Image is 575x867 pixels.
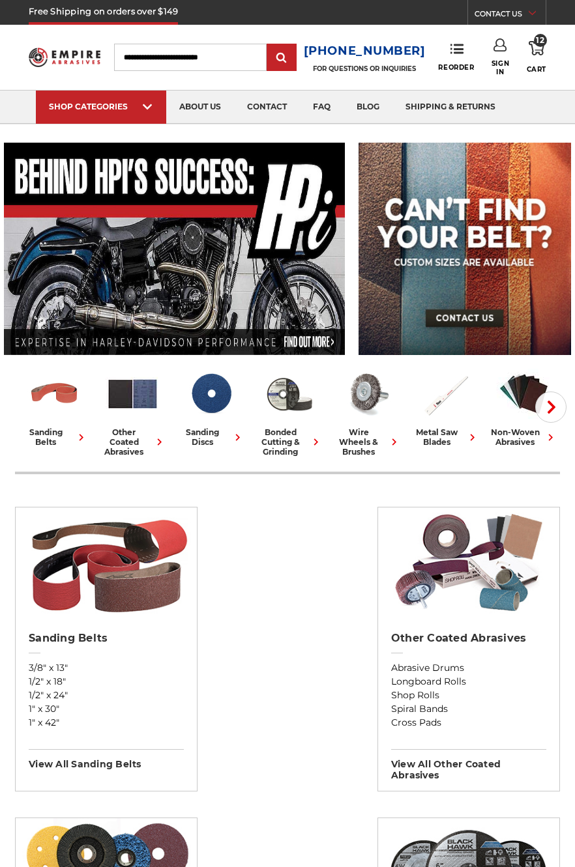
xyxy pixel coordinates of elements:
p: FOR QUESTIONS OR INQUIRIES [304,64,426,73]
a: sanding belts [20,367,88,447]
div: metal saw blades [411,427,479,447]
a: [PHONE_NUMBER] [304,42,426,61]
a: Cross Pads [391,716,546,730]
a: 12 Cart [527,38,546,76]
a: wire wheels & brushes [333,367,401,457]
div: non-woven abrasives [490,427,557,447]
a: 1" x 30" [29,702,184,716]
span: Cart [527,65,546,74]
span: Sign In [492,59,509,76]
img: Banner for an interview featuring Horsepower Inc who makes Harley performance upgrades featured o... [4,143,345,355]
a: other coated abrasives [98,367,166,457]
div: bonded cutting & grinding [255,427,323,457]
div: sanding discs [177,427,244,447]
img: Other Coated Abrasives [384,507,553,618]
a: bonded cutting & grinding [255,367,323,457]
button: Next [535,391,567,423]
div: wire wheels & brushes [333,427,401,457]
img: promo banner for custom belts. [359,143,571,355]
img: Empire Abrasives [29,43,100,71]
span: Reorder [438,63,474,72]
input: Submit [269,45,295,71]
a: about us [166,91,234,124]
img: Metal Saw Blades [419,367,473,421]
a: Shop Rolls [391,689,546,702]
a: contact [234,91,300,124]
h3: View All other coated abrasives [391,749,546,781]
img: Bonded Cutting & Grinding [262,367,316,421]
a: 3/8" x 13" [29,661,184,675]
a: Reorder [438,43,474,71]
a: Abrasive Drums [391,661,546,675]
a: CONTACT US [475,7,546,25]
div: sanding belts [20,427,88,447]
span: 12 [534,34,547,47]
img: Wire Wheels & Brushes [340,367,394,421]
a: metal saw blades [411,367,479,447]
a: 1/2" x 24" [29,689,184,702]
a: non-woven abrasives [490,367,557,447]
a: shipping & returns [392,91,509,124]
img: Sanding Discs [184,367,238,421]
a: Longboard Rolls [391,675,546,689]
a: sanding discs [177,367,244,447]
a: Spiral Bands [391,702,546,716]
img: Sanding Belts [22,507,191,618]
a: 1" x 42" [29,716,184,730]
h2: Other Coated Abrasives [391,632,546,645]
a: blog [344,91,392,124]
img: Other Coated Abrasives [106,367,160,421]
a: 1/2" x 18" [29,675,184,689]
h3: View All sanding belts [29,749,184,770]
img: Non-woven Abrasives [497,367,551,421]
div: other coated abrasives [98,427,166,457]
img: Sanding Belts [27,367,81,421]
a: faq [300,91,344,124]
h2: Sanding Belts [29,632,184,645]
div: SHOP CATEGORIES [49,102,153,111]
